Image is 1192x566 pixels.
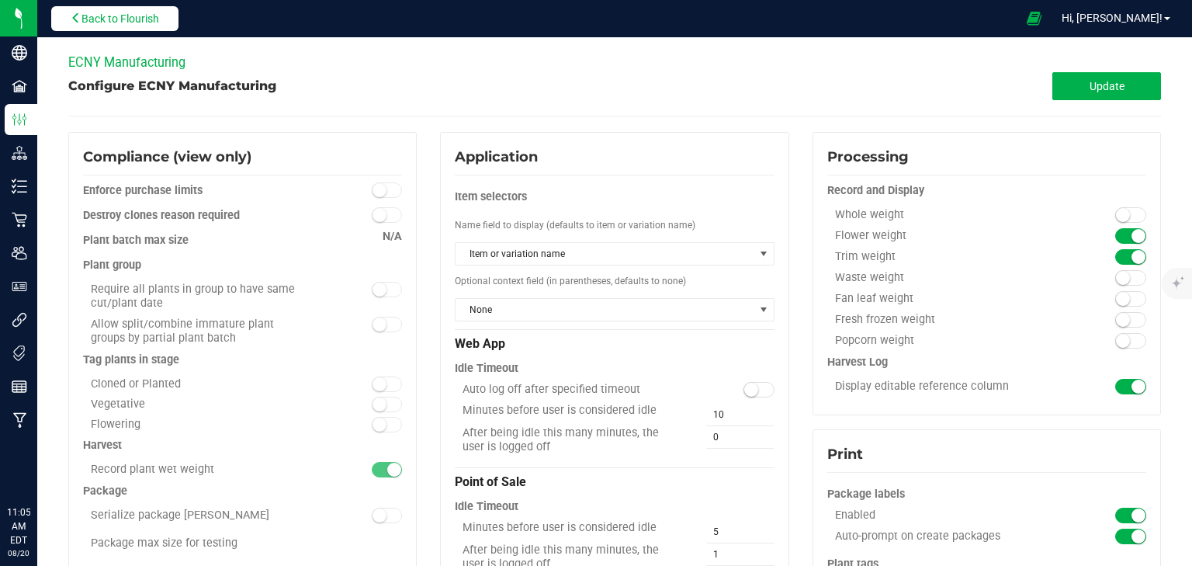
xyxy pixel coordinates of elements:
[827,313,1066,327] div: Fresh frozen weight
[12,212,27,227] inline-svg: Retail
[827,380,1066,394] div: Display editable reference column
[68,486,417,497] configuration-section-card: Compliance (view only)
[12,78,27,94] inline-svg: Facilities
[12,312,27,328] inline-svg: Integrations
[83,283,322,311] div: Require all plants in group to have same cut/plant date
[83,484,402,499] div: Package
[12,412,27,428] inline-svg: Manufacturing
[813,357,1161,368] configuration-section-card: Processing
[7,547,30,559] p: 08/20
[83,509,322,523] div: Serialize package [PERSON_NAME]
[83,398,322,411] div: Vegetative
[1090,80,1124,92] span: Update
[1062,12,1163,24] span: Hi, [PERSON_NAME]!
[813,472,1161,483] configuration-section-card: Print
[83,352,402,368] div: Tag plants in stage
[68,55,185,70] span: ECNY Manufacturing
[12,379,27,394] inline-svg: Reports
[51,6,178,31] button: Back to Flourish
[455,493,774,521] div: Idle Timeout
[83,530,402,557] div: Package max size for testing
[12,45,27,61] inline-svg: Company
[455,267,774,295] div: Optional context field (in parentheses, defaults to none)
[12,279,27,294] inline-svg: User Roles
[1017,3,1052,33] span: Open Ecommerce Menu
[827,481,1146,509] div: Package labels
[83,318,322,346] div: Allow split/combine immature plant groups by partial plant batch
[455,355,774,383] div: Idle Timeout
[83,463,322,477] div: Record plant wet weight
[455,147,774,168] div: Application
[12,245,27,261] inline-svg: Users
[455,329,774,355] div: Web App
[706,404,774,425] input: 10
[827,147,1146,168] div: Processing
[83,208,322,224] div: Destroy clones reason required
[83,418,322,431] div: Flowering
[827,530,1066,543] div: Auto-prompt on create packages
[827,250,1066,264] div: Trim weight
[706,543,774,565] input: 1
[12,179,27,194] inline-svg: Inventory
[827,183,1146,199] div: Record and Display
[83,233,402,248] div: Plant batch max size
[455,426,694,454] div: After being idle this many minutes, the user is logged off
[706,426,774,448] input: 0
[83,377,322,391] div: Cloned or Planted
[7,505,30,547] p: 11:05 AM EDT
[827,334,1066,348] div: Popcorn weight
[827,444,1146,465] div: Print
[456,299,754,321] span: None
[83,183,322,199] div: Enforce purchase limits
[12,346,27,361] inline-svg: Tags
[81,12,159,25] span: Back to Flourish
[1052,72,1161,100] button: Update
[827,208,1066,222] div: Whole weight
[455,521,694,535] div: Minutes before user is considered idle
[68,78,276,93] span: Configure ECNY Manufacturing
[455,467,774,493] div: Point of Sale
[455,183,774,211] div: Item selectors
[706,521,774,543] input: 5
[440,477,788,488] configuration-section-card: Application
[456,243,754,265] span: Item or variation name
[12,145,27,161] inline-svg: Distribution
[827,229,1066,243] div: Flower weight
[383,230,402,243] span: N/A
[46,439,64,458] iframe: Resource center unread badge
[827,355,1146,370] div: Harvest Log
[83,438,402,453] div: Harvest
[12,112,27,127] inline-svg: Configuration
[827,292,1066,306] div: Fan leaf weight
[827,509,1066,523] div: Enabled
[16,442,62,488] iframe: Resource center
[455,383,694,397] div: Auto log off after specified timeout
[83,258,402,273] div: Plant group
[827,271,1066,285] div: Waste weight
[83,147,402,168] div: Compliance (view only)
[455,404,694,418] div: Minutes before user is considered idle
[455,211,774,239] div: Name field to display (defaults to item or variation name)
